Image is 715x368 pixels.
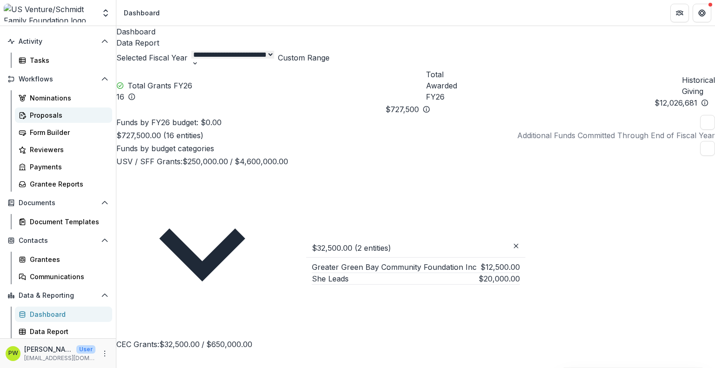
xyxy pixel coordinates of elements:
span: / [230,157,233,166]
p: Funds by FY26 budget: $0.00 [116,117,222,128]
p: Funds by budget categories [116,143,214,154]
button: Open Activity [4,34,112,49]
span: Workflows [19,75,97,83]
a: Proposals [15,107,112,123]
p: User [76,345,95,354]
button: Open Contacts [4,233,112,248]
div: Parker Wolf [8,350,18,356]
a: Grantees [15,252,112,267]
button: More [99,348,110,359]
p: Total Grants FY26 [128,80,192,91]
div: Grantees [30,254,105,264]
button: Get Help [693,4,711,22]
div: Nominations [30,93,105,103]
a: Reviewers [15,142,112,157]
a: Data Report [116,37,715,48]
button: Open Data & Reporting [4,288,112,303]
p: [EMAIL_ADDRESS][DOMAIN_NAME] [24,354,95,362]
div: Proposals [30,110,105,120]
p: 16 [116,91,124,102]
span: Data & Reporting [19,292,97,300]
span: Contacts [19,237,97,245]
div: Dashboard [124,8,160,18]
div: Reviewers [30,145,105,154]
a: Tasks [15,53,112,68]
a: Dashboard [116,26,715,37]
div: Form Builder [30,127,105,137]
span: Documents [19,199,97,207]
button: Partners [670,4,689,22]
div: Communications [30,272,105,281]
p: Total Awarded FY26 [426,69,461,102]
div: Payments [30,162,105,172]
p: Additional Funds Committed Through End of Fiscal Year [517,130,715,141]
p: CEC Grants : $650,000.00 [116,339,252,350]
img: US Venture/Schmidt Family Foundation logo [4,4,95,22]
button: Open Workflows [4,72,112,87]
button: Custom Range [278,52,330,63]
nav: breadcrumb [120,6,163,20]
div: Dashboard [30,309,105,319]
div: Data Report [30,327,105,336]
span: Selected Fiscal Year [116,52,188,63]
span: $250,000.00 [182,157,228,166]
button: USV / SFF Grants:$250,000.00/$4,600,000.00 [116,156,288,339]
p: $12,026,681 [654,97,697,108]
div: Document Templates [30,217,105,227]
span: / [202,340,204,349]
button: download [700,141,715,156]
a: Document Templates [15,214,112,229]
div: Grantee Reports [30,179,105,189]
a: Payments [15,159,112,174]
p: [PERSON_NAME] [24,344,73,354]
button: Open entity switcher [99,4,112,22]
p: $727,500.00 (16 entities) [116,130,203,141]
a: Communications [15,269,112,284]
div: Tasks [30,55,105,65]
button: download [700,115,715,130]
a: Grantee Reports [15,176,112,192]
span: $32,500.00 [159,340,200,349]
a: Data Report [15,324,112,339]
a: Dashboard [15,307,112,322]
a: Form Builder [15,125,112,140]
button: Open Documents [4,195,112,210]
p: $727,500 [385,104,419,115]
a: Nominations [15,90,112,106]
p: Historical Giving [682,74,715,97]
span: Activity [19,38,97,46]
p: USV / SFF Grants : $4,600,000.00 [116,156,288,167]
